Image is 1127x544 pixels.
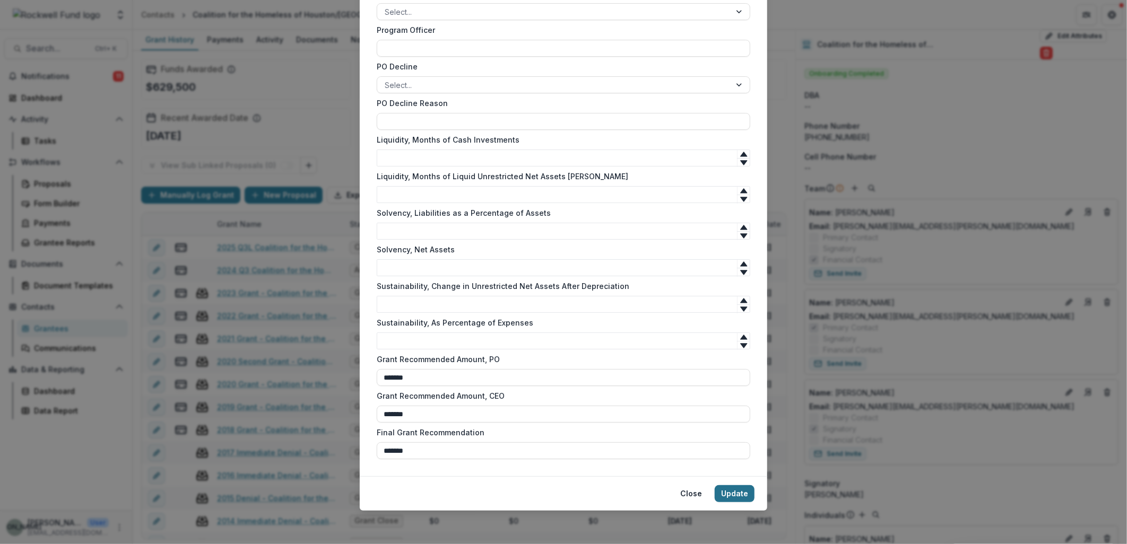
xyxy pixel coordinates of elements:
[377,390,744,401] label: Grant Recommended Amount, CEO
[377,61,744,72] label: PO Decline
[377,134,744,145] label: Liquidity, Months of Cash Investments
[377,207,744,218] label: Solvency, Liabilities as a Percentage of Assets
[377,354,744,365] label: Grant Recommended Amount, PO
[377,317,744,328] label: Sustainability, As Percentage of Expenses
[377,98,744,109] label: PO Decline Reason
[377,280,744,292] label: Sustainability, Change in Unrestricted Net Assets After Depreciation
[674,485,708,502] button: Close
[377,171,744,182] label: Liquidity, Months of Liquid Unrestricted Net Assets [PERSON_NAME]
[377,427,744,438] label: Final Grant Recommendation
[377,24,744,36] label: Program Officer
[715,485,755,502] button: Update
[377,244,744,255] label: Solvency, Net Assets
